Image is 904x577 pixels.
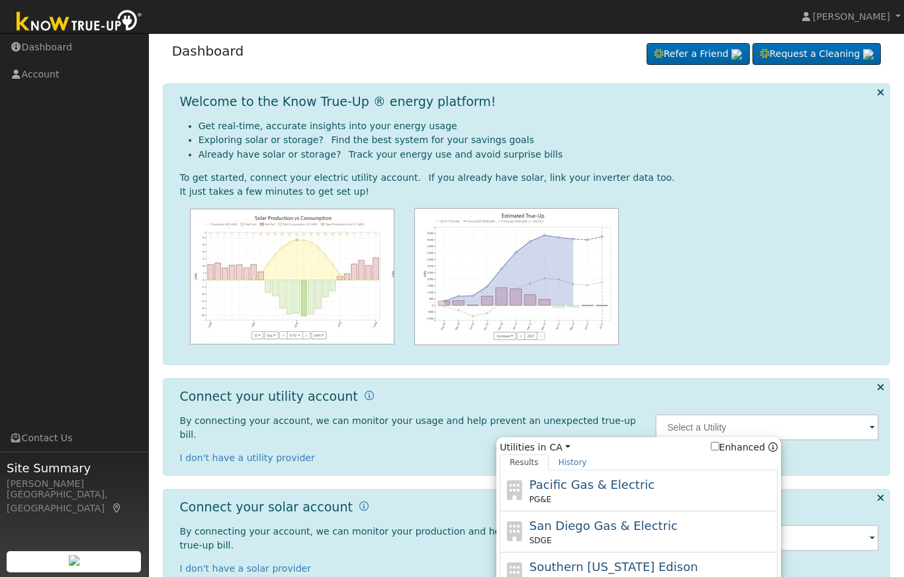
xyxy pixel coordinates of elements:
a: Dashboard [172,43,244,59]
div: To get started, connect your electric utility account. If you already have solar, link your inver... [180,171,880,185]
span: SDGE [529,535,552,547]
a: I don't have a utility provider [180,452,315,463]
img: retrieve [863,49,874,60]
img: retrieve [69,555,79,566]
a: Request a Cleaning [752,43,881,66]
img: Know True-Up [10,7,149,37]
span: Pacific Gas & Electric [529,478,655,492]
a: Refer a Friend [647,43,750,66]
a: Results [500,454,549,470]
h1: Connect your solar account [180,499,353,515]
a: CA [549,441,570,454]
div: [GEOGRAPHIC_DATA], [GEOGRAPHIC_DATA] [7,488,142,515]
span: San Diego Gas & Electric [529,519,678,533]
span: Site Summary [7,459,142,477]
span: By connecting your account, we can monitor your usage and help prevent an unexpected true-up bill. [180,415,636,440]
span: PG&E [529,494,551,505]
img: retrieve [731,49,742,60]
li: Exploring solar or storage? Find the best system for your savings goals [199,133,880,147]
span: By connecting your account, we can monitor your production and help prevent an unexpected true-up... [180,526,621,551]
h1: Welcome to the Know True-Up ® energy platform! [180,94,496,109]
li: Get real-time, accurate insights into your energy usage [199,119,880,133]
span: Show enhanced providers [711,441,778,454]
a: I don't have a solar provider [180,563,312,574]
a: History [549,454,597,470]
input: Select a Utility [655,414,879,441]
input: Enhanced [711,442,719,450]
a: Enhanced Providers [768,442,778,452]
h1: Connect your utility account [180,389,358,404]
div: [PERSON_NAME] [7,477,142,491]
a: Map [111,503,123,513]
div: It just takes a few minutes to get set up! [180,185,880,199]
label: Enhanced [711,441,766,454]
span: [PERSON_NAME] [813,11,890,22]
span: Southern [US_STATE] Edison [529,560,698,574]
li: Already have solar or storage? Track your energy use and avoid surprise bills [199,148,880,162]
span: Utilities in [500,441,778,454]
